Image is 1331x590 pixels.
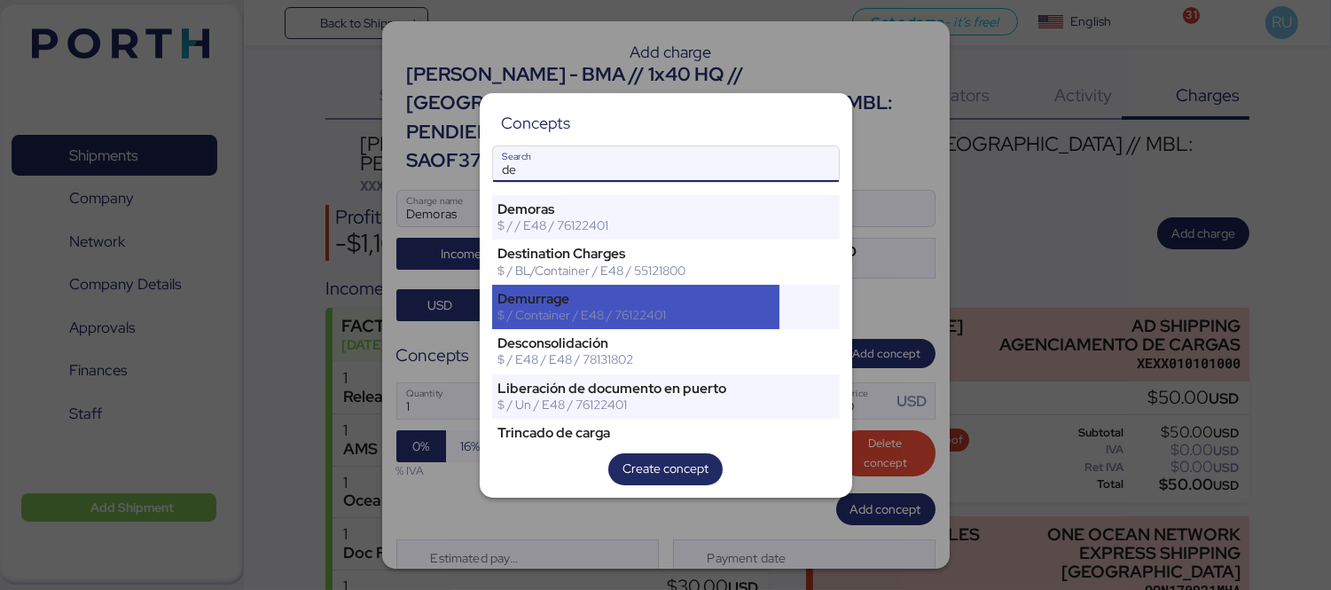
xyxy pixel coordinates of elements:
[498,217,774,233] div: $ / / E48 / 76122401
[498,291,774,307] div: Demurrage
[498,397,774,413] div: $ / Un / E48 / 76122401
[498,201,774,217] div: Demoras
[498,246,774,262] div: Destination Charges
[498,335,774,351] div: Desconsolidación
[493,146,839,182] input: Search
[498,307,774,323] div: $ / Container / E48 / 76122401
[498,263,774,279] div: $ / BL/Container / E48 / 55121800
[622,458,709,479] span: Create concept
[498,351,774,367] div: $ / E48 / E48 / 78131802
[501,115,570,131] div: Concepts
[498,381,774,397] div: Liberación de documento en puerto
[608,453,723,485] button: Create concept
[498,425,774,441] div: Trincado de carga
[498,441,774,457] div: $ / Un / E48 / 78121501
